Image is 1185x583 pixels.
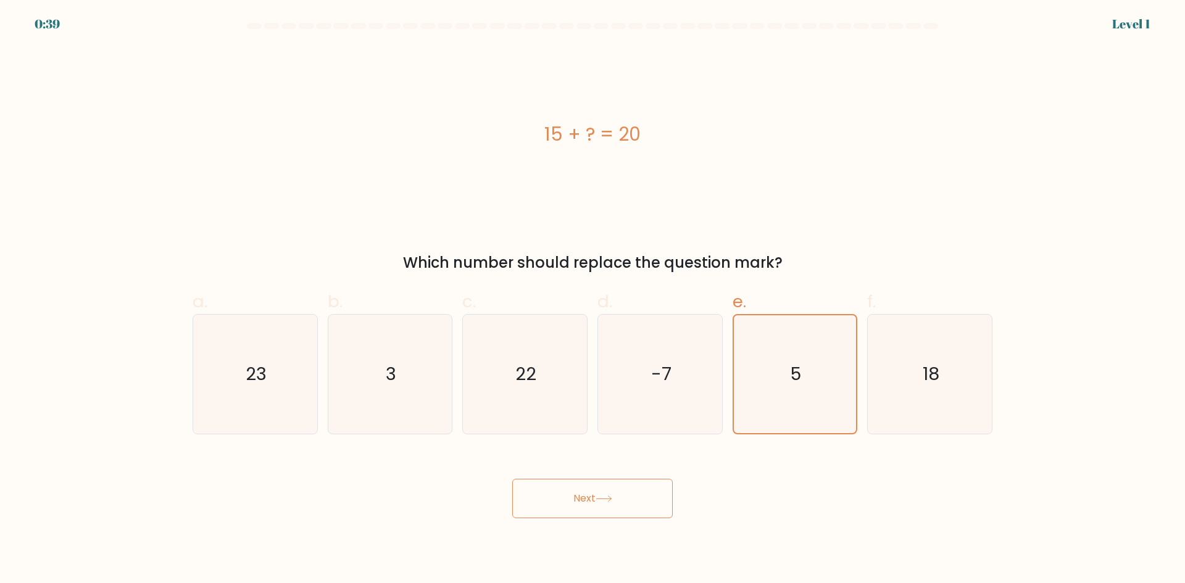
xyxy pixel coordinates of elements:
span: e. [733,289,746,313]
span: f. [867,289,876,313]
text: 5 [791,362,802,386]
span: c. [462,289,476,313]
span: a. [193,289,207,313]
span: b. [328,289,343,313]
text: 3 [386,362,396,386]
text: 18 [923,362,939,386]
div: Which number should replace the question mark? [200,252,985,274]
text: -7 [651,362,671,386]
button: Next [512,479,673,518]
text: 23 [246,362,267,386]
div: 15 + ? = 20 [193,120,992,148]
span: d. [597,289,612,313]
div: 0:39 [35,15,60,33]
div: Level 1 [1112,15,1150,33]
text: 22 [516,362,537,386]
